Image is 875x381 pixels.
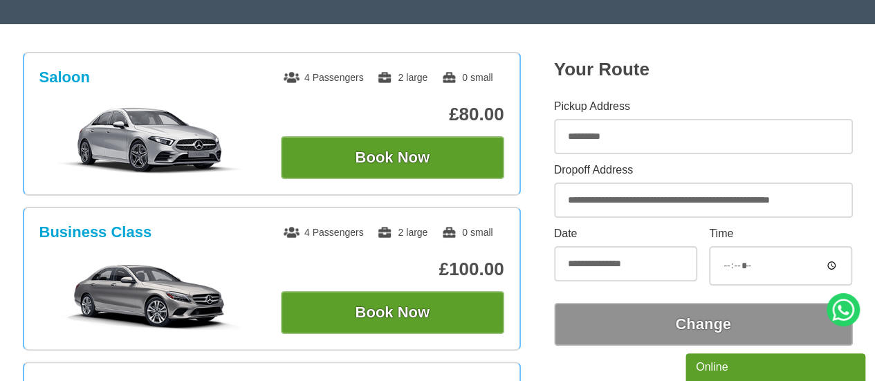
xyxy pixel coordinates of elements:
span: 2 large [377,72,427,83]
button: Book Now [281,291,504,334]
span: 4 Passengers [284,72,364,83]
p: £100.00 [281,259,504,280]
h3: Saloon [39,68,90,86]
h3: Business Class [39,223,152,241]
span: 0 small [441,227,492,238]
iframe: chat widget [685,351,868,381]
h2: Your Route [554,59,853,80]
label: Pickup Address [554,101,853,112]
span: 2 large [377,227,427,238]
img: Saloon [46,106,255,175]
label: Dropoff Address [554,165,853,176]
p: £80.00 [281,104,504,125]
button: Change [554,303,853,346]
img: Business Class [46,261,255,330]
button: Book Now [281,136,504,179]
label: Date [554,228,697,239]
span: 0 small [441,72,492,83]
span: 4 Passengers [284,227,364,238]
label: Time [709,228,852,239]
